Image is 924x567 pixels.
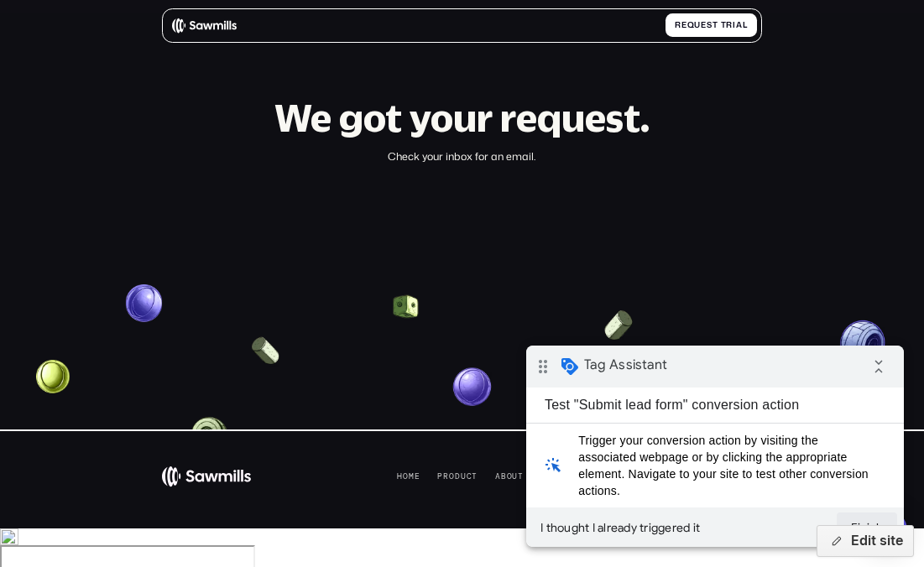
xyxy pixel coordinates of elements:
[733,20,736,30] span: i
[437,471,443,481] span: P
[455,471,461,481] span: d
[397,471,420,481] a: Home
[495,471,501,481] span: A
[713,20,718,30] span: t
[694,20,701,30] span: u
[7,167,181,197] button: I thought I already triggered it
[397,471,403,481] span: H
[666,13,757,37] a: Requesttrial
[403,471,409,481] span: o
[736,20,743,30] span: a
[681,20,687,30] span: e
[495,471,541,481] a: Aboutus
[58,11,141,28] span: Tag Assistant
[449,471,455,481] span: o
[707,20,713,30] span: s
[743,20,748,30] span: l
[472,471,478,481] span: t
[721,20,727,30] span: t
[311,167,371,197] button: Finish
[501,471,507,481] span: b
[162,150,763,164] div: Check your inbox for an email.
[701,20,707,30] span: e
[512,471,518,481] span: u
[409,471,415,481] span: m
[518,471,524,481] span: t
[162,99,763,137] h1: We got your request.
[461,471,467,481] span: u
[467,471,472,481] span: c
[726,20,733,30] span: r
[415,471,420,481] span: e
[443,471,449,481] span: r
[336,4,369,38] i: Collapse debug badge
[675,20,681,30] span: R
[817,525,914,557] button: Edit site
[437,471,478,481] a: Product
[13,103,41,137] i: web_traffic
[507,471,513,481] span: o
[687,20,695,30] span: q
[52,86,350,153] span: Trigger your conversion action by visiting the associated webpage or by clicking the appropriate ...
